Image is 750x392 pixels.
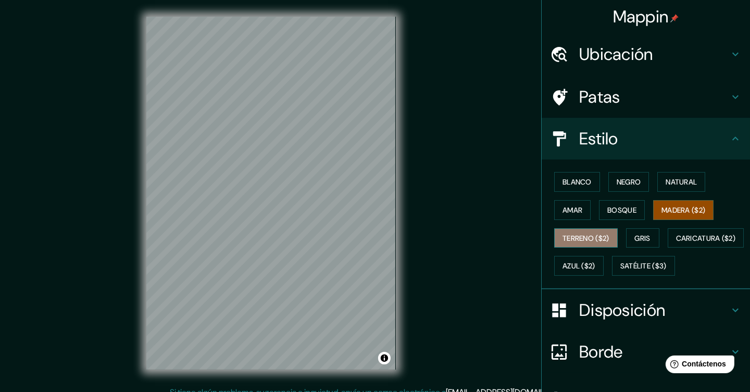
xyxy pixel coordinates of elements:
[579,341,623,363] font: Borde
[554,228,618,248] button: Terreno ($2)
[542,289,750,331] div: Disposición
[554,172,600,192] button: Blanco
[562,234,609,243] font: Terreno ($2)
[666,177,697,187] font: Natural
[599,200,645,220] button: Bosque
[613,6,669,28] font: Mappin
[542,76,750,118] div: Patas
[554,256,604,276] button: Azul ($2)
[562,177,592,187] font: Blanco
[617,177,641,187] font: Negro
[612,256,675,276] button: Satélite ($3)
[542,118,750,160] div: Estilo
[608,172,649,192] button: Negro
[579,128,618,150] font: Estilo
[657,172,705,192] button: Natural
[657,351,739,381] iframe: Lanzador de widgets de ayuda
[579,86,620,108] font: Patas
[626,228,659,248] button: Gris
[579,43,653,65] font: Ubicación
[579,299,665,321] font: Disposición
[554,200,591,220] button: Amar
[635,234,651,243] font: Gris
[676,234,736,243] font: Caricatura ($2)
[653,200,714,220] button: Madera ($2)
[378,352,391,364] button: Activar o desactivar atribución
[542,331,750,373] div: Borde
[620,262,667,271] font: Satélite ($3)
[607,205,636,215] font: Bosque
[668,228,744,248] button: Caricatura ($2)
[661,205,705,215] font: Madera ($2)
[562,205,582,215] font: Amar
[542,33,750,75] div: Ubicación
[146,17,396,370] canvas: Mapa
[670,14,679,22] img: pin-icon.png
[562,262,595,271] font: Azul ($2)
